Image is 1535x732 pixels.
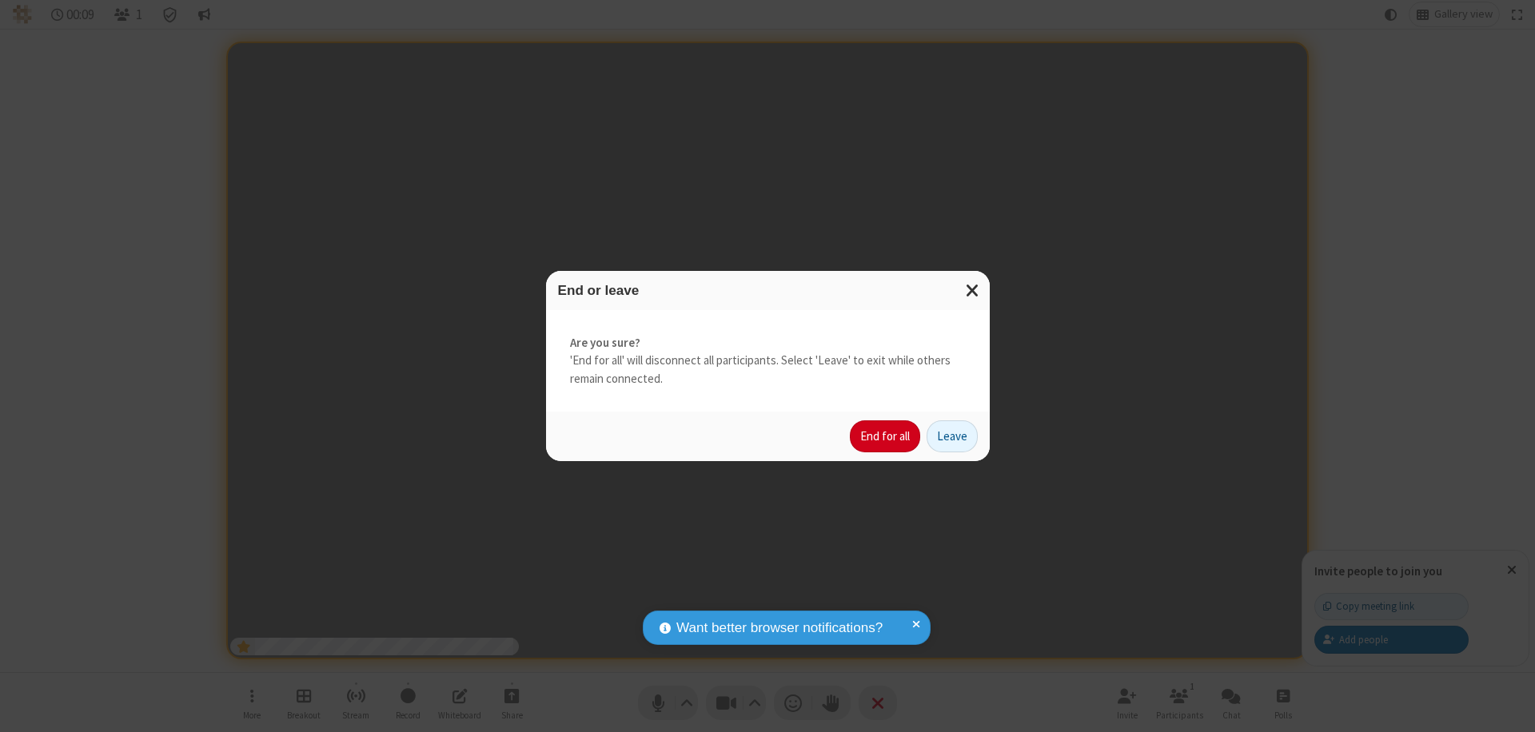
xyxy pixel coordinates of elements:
div: 'End for all' will disconnect all participants. Select 'Leave' to exit while others remain connec... [546,310,990,412]
span: Want better browser notifications? [676,618,883,639]
button: Close modal [956,271,990,310]
h3: End or leave [558,283,978,298]
strong: Are you sure? [570,334,966,352]
button: Leave [927,420,978,452]
button: End for all [850,420,920,452]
